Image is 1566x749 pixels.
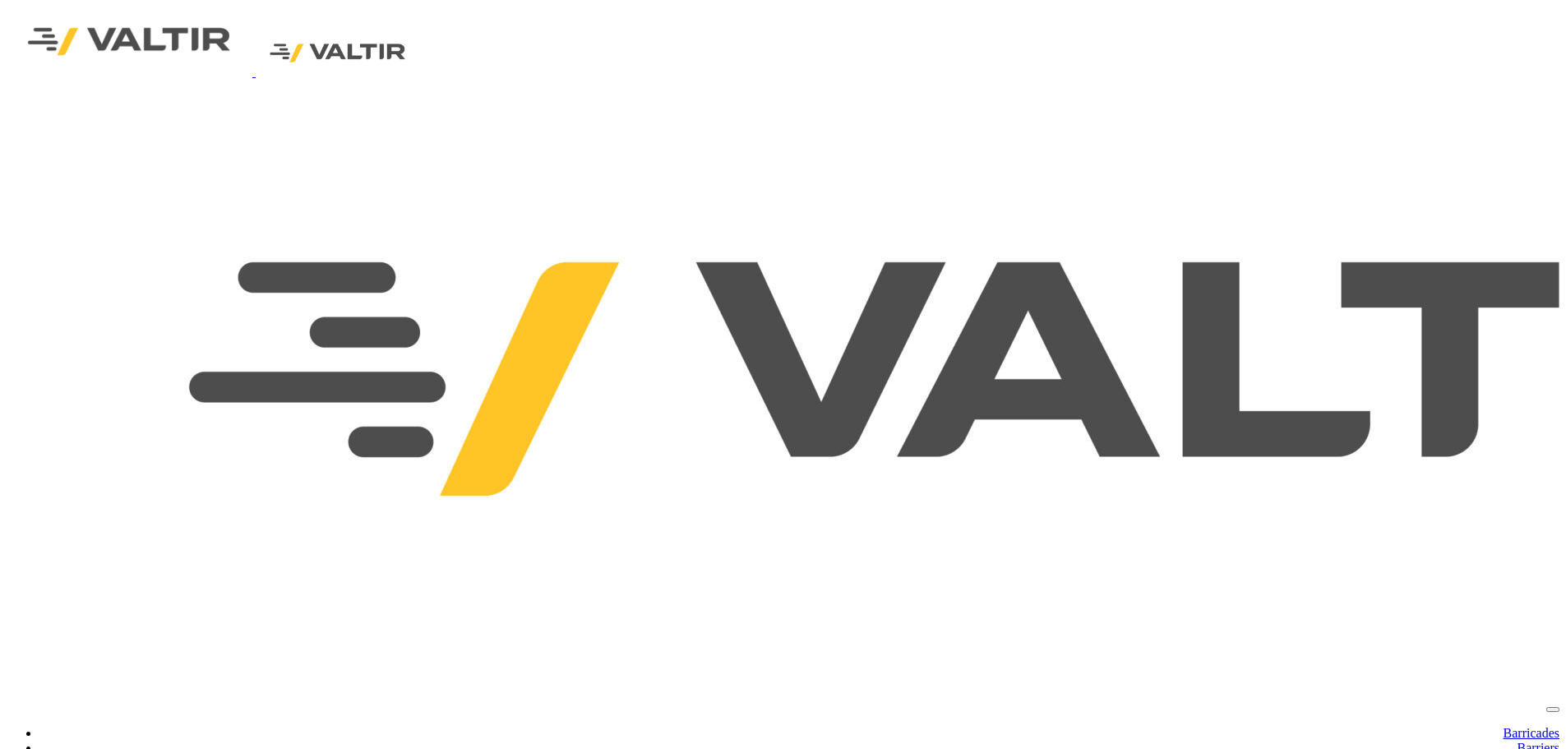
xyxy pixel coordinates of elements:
img: Valtir Rentals [256,30,420,76]
a: Barricades [1504,726,1559,740]
img: Valtir Rentals [7,7,252,76]
button: menu toggle [1546,707,1559,712]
